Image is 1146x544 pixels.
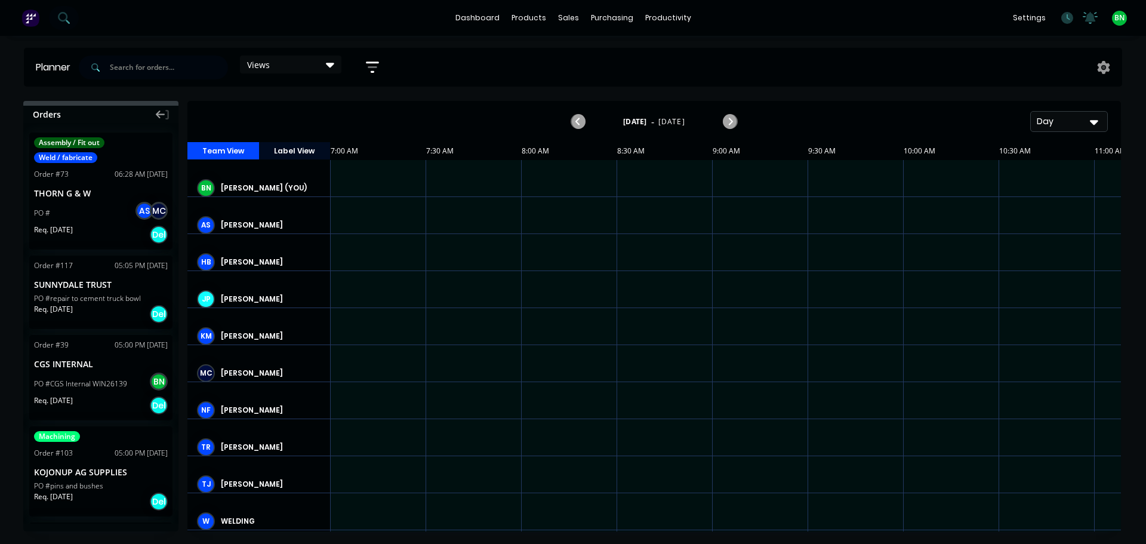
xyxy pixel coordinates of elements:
div: Welding [221,516,321,527]
div: [PERSON_NAME] [221,331,321,342]
a: dashboard [449,9,506,27]
div: Order # 117 [34,260,73,271]
div: Order # 39 [34,340,69,351]
input: Search for orders... [110,56,228,79]
div: 9:00 AM [713,142,808,160]
div: MC [150,202,168,220]
button: Label View [259,142,331,160]
div: PO #repair to cement truck bowl [34,293,141,304]
span: Machining [34,431,80,442]
span: Assembly / Fit out [34,137,104,148]
div: JP [197,290,215,308]
div: BN [150,373,168,391]
span: Req. [DATE] [34,491,73,502]
span: BN [1114,13,1125,23]
strong: [DATE] [623,116,647,127]
div: 9:30 AM [808,142,904,160]
button: Day [1030,111,1108,132]
div: BN [197,179,215,197]
span: [DATE] [658,116,685,127]
div: W [197,512,215,530]
span: Req. [DATE] [34,395,73,406]
div: 7:30 AM [426,142,522,160]
div: products [506,9,552,27]
div: 10:30 AM [999,142,1095,160]
span: Req. [DATE] [34,225,73,235]
div: HB [197,253,215,271]
span: Weld / fabricate [34,152,97,163]
div: AS [197,216,215,234]
button: Team View [187,142,259,160]
div: CGS INTERNAL [34,358,168,370]
div: 05:00 PM [DATE] [115,340,168,351]
div: [PERSON_NAME] [221,220,321,230]
div: Del [150,397,168,414]
div: Del [150,493,168,511]
div: AS [135,202,153,220]
button: Previous page [572,114,586,129]
div: NF [197,401,215,419]
div: Del [150,226,168,244]
div: [PERSON_NAME] [221,442,321,453]
span: Orders [33,108,61,121]
div: [PERSON_NAME] (You) [221,183,321,193]
span: Views [247,59,270,71]
div: PO #CGS Internal WIN26139 [34,379,127,389]
div: TR [197,438,215,456]
div: [PERSON_NAME] [221,405,321,416]
button: Next page [723,114,737,129]
div: 8:00 AM [522,142,617,160]
div: settings [1007,9,1052,27]
div: THORN G & W [34,187,168,199]
div: sales [552,9,585,27]
div: Order # 103 [34,448,73,459]
div: KM [197,327,215,345]
div: 06:28 AM [DATE] [115,169,168,180]
div: [PERSON_NAME] [221,257,321,268]
div: 7:00 AM [331,142,426,160]
div: 05:05 PM [DATE] [115,260,168,271]
div: PO # [34,208,50,219]
div: PO #pins and bushes [34,481,103,491]
div: Del [150,305,168,323]
div: TJ [197,475,215,493]
span: - [651,115,654,129]
div: SUNNYDALE TRUST [34,278,168,291]
div: KOJONUP AG SUPPLIES [34,466,168,478]
span: Req. [DATE] [34,304,73,315]
div: MC [197,364,215,382]
div: 05:00 PM [DATE] [115,448,168,459]
img: Factory [21,9,39,27]
div: [PERSON_NAME] [221,368,321,379]
div: purchasing [585,9,639,27]
div: Planner [36,60,76,75]
div: [PERSON_NAME] [221,294,321,305]
div: 8:30 AM [617,142,713,160]
div: productivity [639,9,697,27]
div: Order # 73 [34,169,69,180]
div: 10:00 AM [904,142,999,160]
div: Day [1037,115,1092,128]
div: [PERSON_NAME] [221,479,321,490]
